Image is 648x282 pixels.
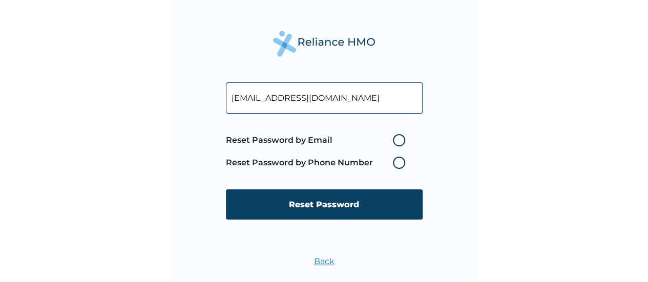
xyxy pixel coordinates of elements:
[226,129,410,174] span: Password reset method
[226,189,423,220] input: Reset Password
[273,31,375,57] img: Reliance Health's Logo
[226,157,410,169] label: Reset Password by Phone Number
[314,256,335,266] a: Back
[226,82,423,114] input: Your Enrollee ID or Email Address
[226,134,410,146] label: Reset Password by Email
